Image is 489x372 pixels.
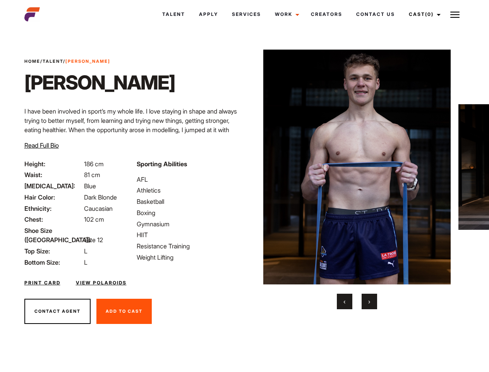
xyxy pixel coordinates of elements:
[84,236,103,244] span: Size 12
[137,197,240,206] li: Basketball
[137,186,240,195] li: Athletics
[137,230,240,239] li: HIIT
[304,4,349,25] a: Creators
[349,4,402,25] a: Contact Us
[225,4,268,25] a: Services
[24,59,40,64] a: Home
[96,299,152,324] button: Add To Cast
[137,241,240,251] li: Resistance Training
[425,11,434,17] span: (0)
[402,4,445,25] a: Cast(0)
[155,4,192,25] a: Talent
[450,10,460,19] img: Burger icon
[24,246,82,256] span: Top Size:
[24,299,91,324] button: Contact Agent
[106,308,142,314] span: Add To Cast
[137,253,240,262] li: Weight Lifting
[84,205,113,212] span: Caucasian
[24,279,60,286] a: Print Card
[76,279,127,286] a: View Polaroids
[24,226,82,245] span: Shoe Size ([GEOGRAPHIC_DATA]):
[137,219,240,229] li: Gymnasium
[65,59,110,64] strong: [PERSON_NAME]
[84,193,117,201] span: Dark Blonde
[24,215,82,224] span: Chest:
[368,298,370,305] span: Next
[84,182,96,190] span: Blue
[24,58,110,65] span: / /
[137,175,240,184] li: AFL
[24,258,82,267] span: Bottom Size:
[24,181,82,191] span: [MEDICAL_DATA]:
[24,7,40,22] img: cropped-aefm-brand-fav-22-square.png
[24,159,82,169] span: Height:
[268,4,304,25] a: Work
[84,171,100,179] span: 81 cm
[137,208,240,217] li: Boxing
[137,160,187,168] strong: Sporting Abilities
[84,258,88,266] span: L
[24,107,240,181] p: I have been involved in sport’s my whole life. I love staying in shape and always trying to bette...
[192,4,225,25] a: Apply
[24,170,82,179] span: Waist:
[24,141,59,150] button: Read Full Bio
[24,204,82,213] span: Ethnicity:
[84,247,88,255] span: L
[24,193,82,202] span: Hair Color:
[43,59,63,64] a: Talent
[84,215,104,223] span: 102 cm
[24,71,175,94] h1: [PERSON_NAME]
[343,298,345,305] span: Previous
[24,141,59,149] span: Read Full Bio
[84,160,104,168] span: 186 cm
